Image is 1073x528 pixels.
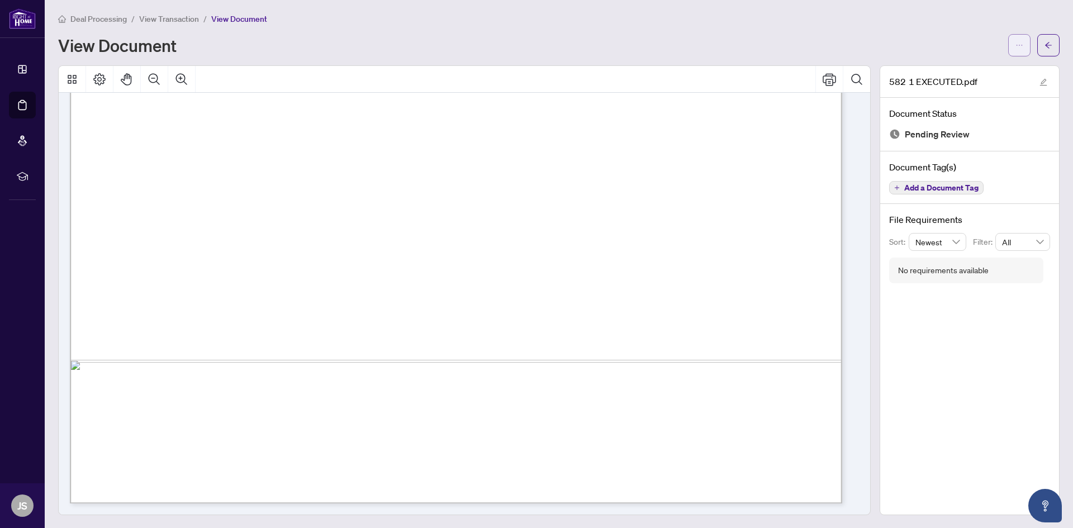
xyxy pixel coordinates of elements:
span: 582 1 EXECUTED.pdf [889,75,977,88]
p: Sort: [889,236,909,248]
span: home [58,15,66,23]
img: logo [9,8,36,29]
span: plus [894,185,900,191]
li: / [131,12,135,25]
img: Document Status [889,129,900,140]
h4: File Requirements [889,213,1050,226]
span: View Document [211,14,267,24]
span: Add a Document Tag [904,184,979,192]
span: Pending Review [905,127,970,142]
div: No requirements available [898,264,989,277]
span: Newest [915,234,960,250]
span: edit [1039,78,1047,86]
span: ellipsis [1015,41,1023,49]
p: Filter: [973,236,995,248]
h4: Document Status [889,107,1050,120]
span: Deal Processing [70,14,127,24]
span: JS [17,498,27,513]
h1: View Document [58,36,177,54]
span: View Transaction [139,14,199,24]
button: Open asap [1028,489,1062,522]
span: All [1002,234,1043,250]
li: / [203,12,207,25]
span: arrow-left [1044,41,1052,49]
h4: Document Tag(s) [889,160,1050,174]
button: Add a Document Tag [889,181,984,194]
